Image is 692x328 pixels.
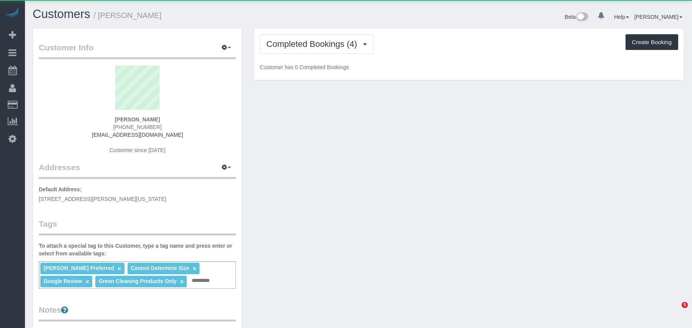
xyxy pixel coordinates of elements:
[614,14,629,20] a: Help
[99,278,177,284] span: Green Cleaning Products Only
[33,7,90,21] a: Customers
[5,8,20,18] img: Automaid Logo
[634,14,682,20] a: [PERSON_NAME]
[260,63,678,71] p: Customer has 0 Completed Bookings
[131,265,189,271] span: Cannot Determine Size
[666,302,684,320] iframe: Intercom live chat
[39,218,236,235] legend: Tags
[43,265,114,271] span: [PERSON_NAME] Preferred
[39,186,82,193] label: Default Address:
[94,11,162,20] small: / [PERSON_NAME]
[92,132,183,138] a: [EMAIL_ADDRESS][DOMAIN_NAME]
[260,34,373,54] button: Completed Bookings (4)
[43,278,82,284] span: Google Review
[110,147,165,153] span: Customer since [DATE]
[39,42,236,59] legend: Customer Info
[576,12,588,22] img: New interface
[682,302,688,308] span: 5
[626,34,678,50] button: Create Booking
[115,116,160,123] strong: [PERSON_NAME]
[39,304,236,321] legend: Notes
[39,196,166,202] span: [STREET_ADDRESS][PERSON_NAME][US_STATE]
[86,278,89,285] a: ×
[565,14,589,20] a: Beta
[180,278,184,285] a: ×
[39,242,236,257] label: To attach a special tag to this Customer, type a tag name and press enter or select from availabl...
[266,39,361,49] span: Completed Bookings (4)
[113,124,162,130] span: [PHONE_NUMBER]
[192,265,196,272] a: ×
[118,265,121,272] a: ×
